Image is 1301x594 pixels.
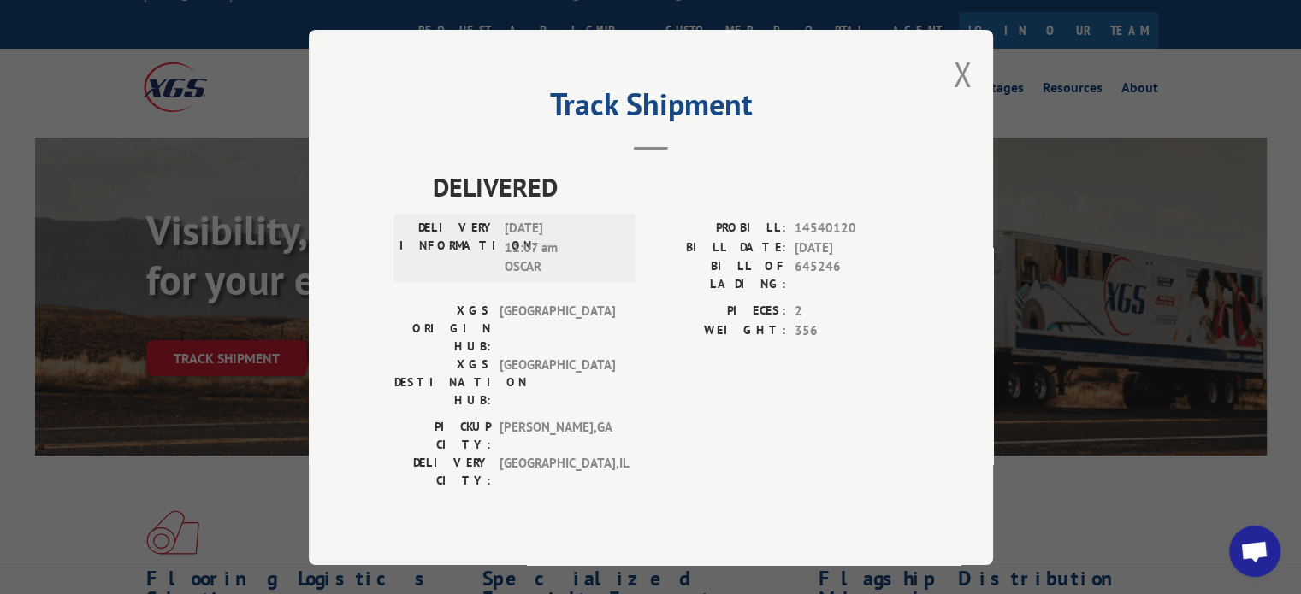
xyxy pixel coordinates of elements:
[795,219,908,238] span: 14540120
[953,51,972,97] button: Close modal
[651,257,786,293] label: BILL OF LADING:
[795,257,908,293] span: 645246
[651,238,786,257] label: BILL DATE:
[505,219,620,277] span: [DATE] 11:07 am OSCAR
[651,321,786,340] label: WEIGHT:
[795,238,908,257] span: [DATE]
[394,92,908,125] h2: Track Shipment
[500,302,615,356] span: [GEOGRAPHIC_DATA]
[394,356,491,409] label: XGS DESTINATION HUB:
[394,302,491,356] label: XGS ORIGIN HUB:
[651,302,786,321] label: PIECES:
[500,418,615,454] span: [PERSON_NAME] , GA
[500,356,615,409] span: [GEOGRAPHIC_DATA]
[795,321,908,340] span: 356
[399,219,496,277] label: DELIVERY INFORMATION:
[433,168,908,206] span: DELIVERED
[795,302,908,321] span: 2
[394,454,491,490] label: DELIVERY CITY:
[651,219,786,238] label: PROBILL:
[394,418,491,454] label: PICKUP CITY:
[1229,526,1280,577] a: Open chat
[500,454,615,490] span: [GEOGRAPHIC_DATA] , IL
